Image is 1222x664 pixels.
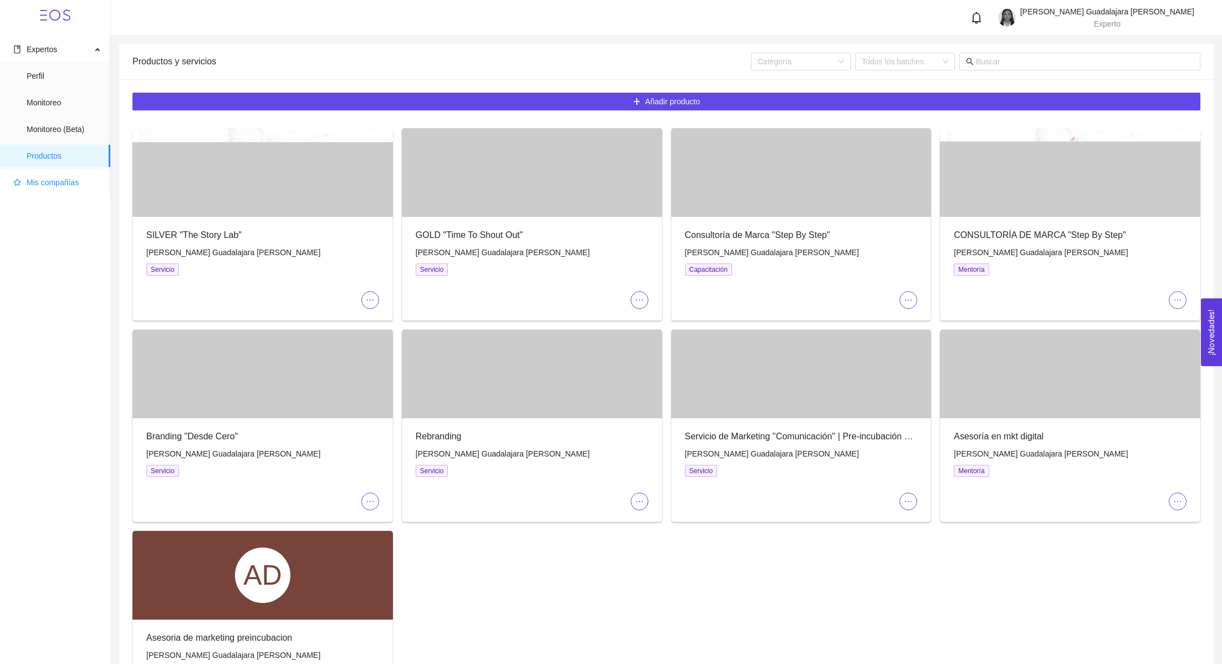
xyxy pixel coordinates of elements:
span: [PERSON_NAME] Guadalajara [PERSON_NAME] [954,248,1128,257]
span: ellipsis [1169,296,1186,305]
span: Servicio [146,465,179,477]
span: [PERSON_NAME] Guadalajara [PERSON_NAME] [685,248,859,257]
span: Servicio [416,263,448,276]
button: ellipsis [899,291,917,309]
span: Expertos [27,45,57,54]
span: [PERSON_NAME] Guadalajara [PERSON_NAME] [146,248,320,257]
button: ellipsis [1169,493,1187,510]
span: [PERSON_NAME] Guadalajara [PERSON_NAME] [685,449,859,458]
span: Añadir producto [645,95,700,108]
button: plusAñadir producto [132,93,1200,110]
button: Open Feedback Widget [1201,298,1222,366]
div: Productos y servicios [132,45,751,77]
div: Asesoría en mkt digital [954,429,1187,443]
button: ellipsis [1169,291,1187,309]
input: Buscar [976,55,1194,68]
span: ellipsis [362,296,379,305]
button: ellipsis [899,493,917,510]
span: ellipsis [900,497,917,506]
div: GOLD "Time To Shout Out" [416,228,648,242]
span: ellipsis [362,497,379,506]
span: ellipsis [900,296,917,305]
span: [PERSON_NAME] Guadalajara [PERSON_NAME] [416,248,590,257]
div: SILVER "The Story Lab" [146,228,379,242]
div: Consultoría de Marca "Step By Step" [685,228,918,242]
span: Monitoreo [27,92,101,114]
button: ellipsis [631,291,648,309]
span: Mentoría [954,465,989,477]
img: 1677176897868-1623646711181.jpeg [998,9,1016,27]
div: AD [235,548,290,603]
span: Productos [27,145,101,167]
span: [PERSON_NAME] Guadalajara [PERSON_NAME] [146,651,320,660]
span: Experto [1094,19,1121,28]
button: ellipsis [361,493,379,510]
span: Mis compañías [27,178,79,187]
span: ellipsis [631,296,648,305]
span: Capacitación [685,263,732,276]
span: [PERSON_NAME] Guadalajara [PERSON_NAME] [954,449,1128,458]
span: Servicio [685,465,718,477]
span: [PERSON_NAME] Guadalajara [PERSON_NAME] [146,449,320,458]
span: Perfil [27,65,101,87]
span: plus [633,98,641,107]
span: Servicio [146,263,179,276]
div: Asesoria de marketing preincubacion [146,631,379,645]
span: ellipsis [631,497,648,506]
div: Servicio de Marketing ''Comunicación'' | Pre-incubación EBT [685,429,918,443]
span: Monitoreo (Beta) [27,118,101,140]
span: star [13,179,21,186]
span: book [13,45,21,53]
span: bell [970,12,983,24]
div: Branding "Desde Cero" [146,429,379,443]
span: [PERSON_NAME] Guadalajara [PERSON_NAME] [1020,7,1194,16]
span: Mentoría [954,263,989,276]
div: CONSULTORÍA DE MARCA "Step By Step" [954,228,1187,242]
button: ellipsis [361,291,379,309]
button: ellipsis [631,493,648,510]
span: [PERSON_NAME] Guadalajara [PERSON_NAME] [416,449,590,458]
span: search [966,58,974,65]
span: Servicio [416,465,448,477]
span: ellipsis [1169,497,1186,506]
div: Rebranding [416,429,648,443]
